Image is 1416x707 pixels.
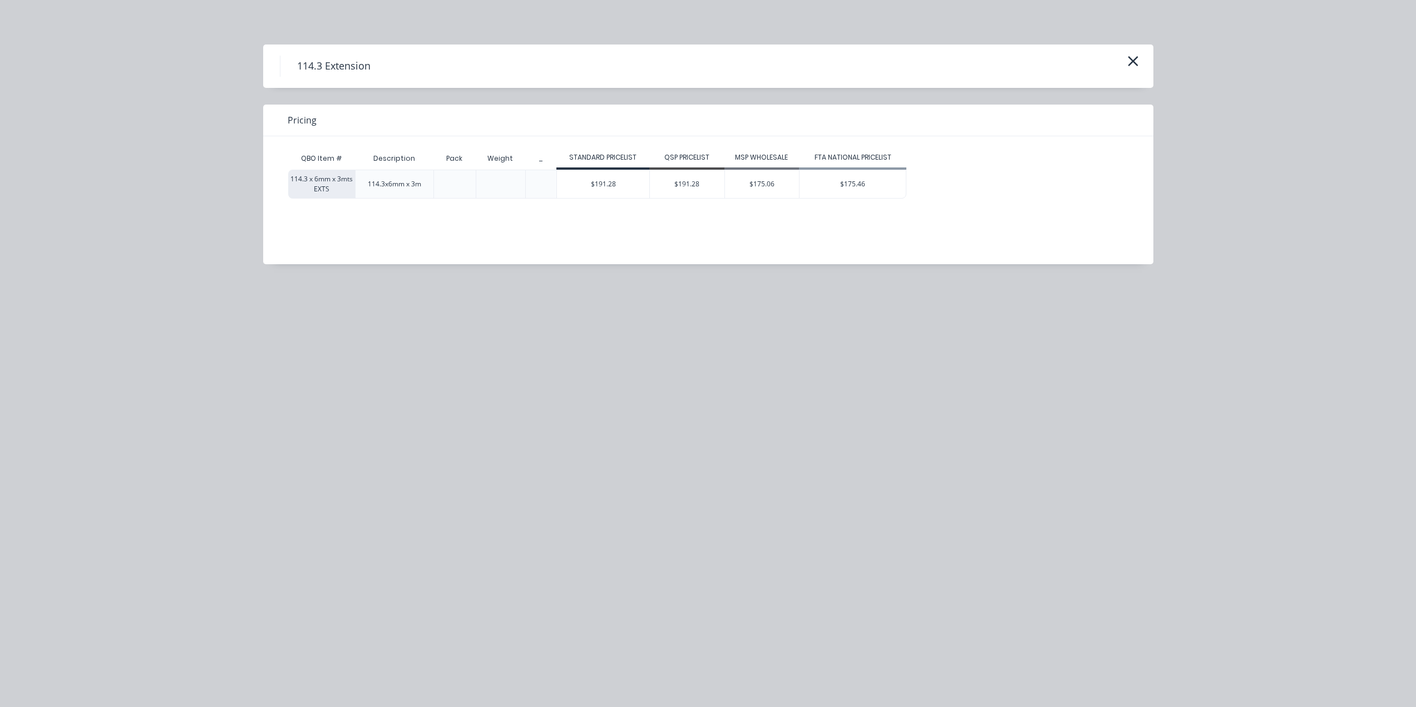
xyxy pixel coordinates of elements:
[437,145,471,172] div: Pack
[725,170,800,198] div: $175.06
[800,170,906,198] div: $175.46
[557,170,649,198] div: $191.28
[288,170,355,199] div: 114.3 x 6mm x 3mts EXTS
[288,113,317,127] span: Pricing
[556,152,649,162] div: STANDARD PRICELIST
[364,145,424,172] div: Description
[649,152,724,162] div: QSP PRICELIST
[288,147,355,170] div: QBO Item #
[724,152,800,162] div: MSP WHOLESALE
[650,170,724,198] div: $191.28
[478,145,522,172] div: Weight
[530,145,552,172] div: _
[280,56,387,77] h4: 114.3 Extension
[368,179,421,189] div: 114.3x6mm x 3m
[799,152,906,162] div: FTA NATIONAL PRICELIST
